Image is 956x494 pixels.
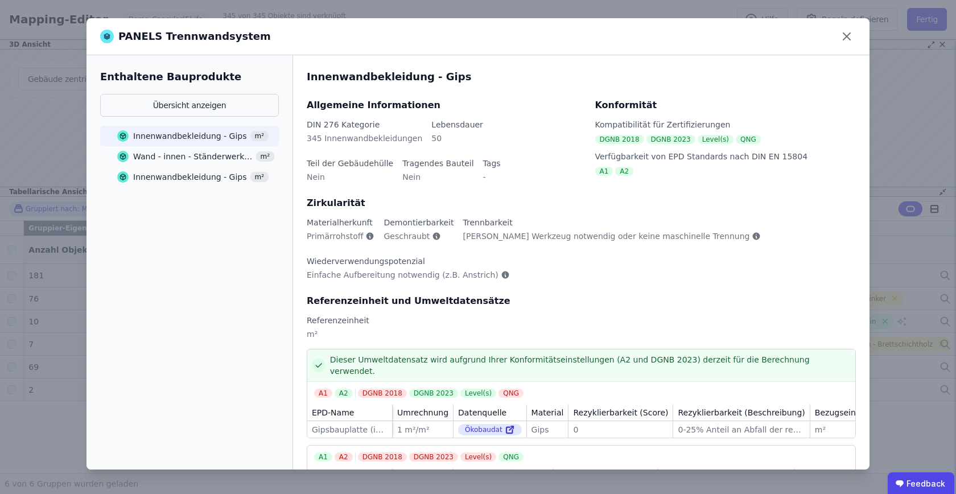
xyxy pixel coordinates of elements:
div: Material [531,407,564,418]
div: Nein [402,171,473,192]
div: - [483,171,501,192]
div: Umrechnung [397,407,448,418]
div: A1 [314,452,332,462]
div: 0 [573,424,668,435]
div: Wiederverwendungspotenzial [307,256,510,267]
div: Innenwandbekleidung - Gips [133,130,247,142]
div: A2 [335,389,353,398]
div: DGNB 2023 [409,389,458,398]
div: Level(s) [460,389,496,398]
div: QNG [498,389,524,398]
div: A1 [595,167,613,176]
div: A1 [314,389,332,398]
div: 50 [431,133,483,153]
div: Innenwandbekleidung - Gips [307,69,856,85]
div: 345 Innenwandbekleidungen [307,133,422,153]
div: Zirkularität [307,196,856,210]
div: Enthaltene Bauprodukte [100,69,279,85]
span: Geschraubt [384,230,430,242]
span: [PERSON_NAME] Werkzeug notwendig oder keine maschinelle Trennung [463,230,750,242]
div: Bezugseinheit [815,407,871,418]
div: Referenzeinheit [307,315,856,326]
div: Tags [483,158,501,169]
div: Rezyklierbarkeit (Beschreibung) [678,407,805,418]
div: 0-25% Anteil an Abfall der recycled wird [678,424,805,435]
div: Lebensdauer [431,119,483,130]
div: DGNB 2023 [409,452,458,462]
div: Kompatibilität für Zertifizierungen [595,119,856,130]
div: DGNB 2018 [595,135,644,144]
div: Rezyklierbarkeit (Score) [573,407,668,418]
div: Gipsbauplatte (imprägniert, 12,5mm) [312,424,388,435]
div: DGNB 2023 [646,135,695,144]
button: Übersicht anzeigen [100,94,279,117]
div: A2 [615,167,633,176]
div: Demontierbarkeit [384,217,454,228]
div: Allgemeine Informationen [307,98,582,112]
div: Gips [531,424,564,435]
div: Wand - innen - Ständerwerk - Aluminium [133,151,253,162]
div: PANELS Trennwandsystem [100,28,271,44]
div: Trennbarkeit [463,217,761,228]
div: Teil der Gebäudehülle [307,158,393,169]
div: EPD-Name [312,407,354,418]
div: DGNB 2018 [358,389,407,398]
div: A2 [335,452,353,462]
div: Tragendes Bauteil [402,158,473,169]
div: Verfügbarkeit von EPD Standards nach DIN EN 15804 [595,151,856,162]
div: DIN 276 Kategorie [307,119,422,130]
div: Datenquelle [458,407,506,418]
div: DGNB 2018 [358,452,407,462]
span: Einfache Aufbereitung notwendig (z.B. Anstrich) [307,269,498,281]
div: QNG [498,452,524,462]
div: m² [815,424,871,435]
span: m² [250,131,269,141]
div: Ökobaudat [458,424,522,435]
div: Nein [307,171,393,192]
div: Konformität [595,98,856,112]
div: m² [307,328,856,349]
span: m² [256,151,275,162]
div: Materialherkunft [307,217,374,228]
div: 1 m²/m² [397,424,448,435]
span: Primärrohstoff [307,230,363,242]
span: Dieser Umweltdatensatz wird aufgrund Ihrer Konformitätseinstellungen (A2 und DGNB 2023) derzeit f... [330,354,851,377]
div: Level(s) [698,135,734,144]
div: Referenzeinheit und Umweltdatensätze [307,294,856,308]
div: Innenwandbekleidung - Gips [133,171,247,183]
span: m² [250,172,269,182]
div: Level(s) [460,452,496,462]
div: QNG [736,135,761,144]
